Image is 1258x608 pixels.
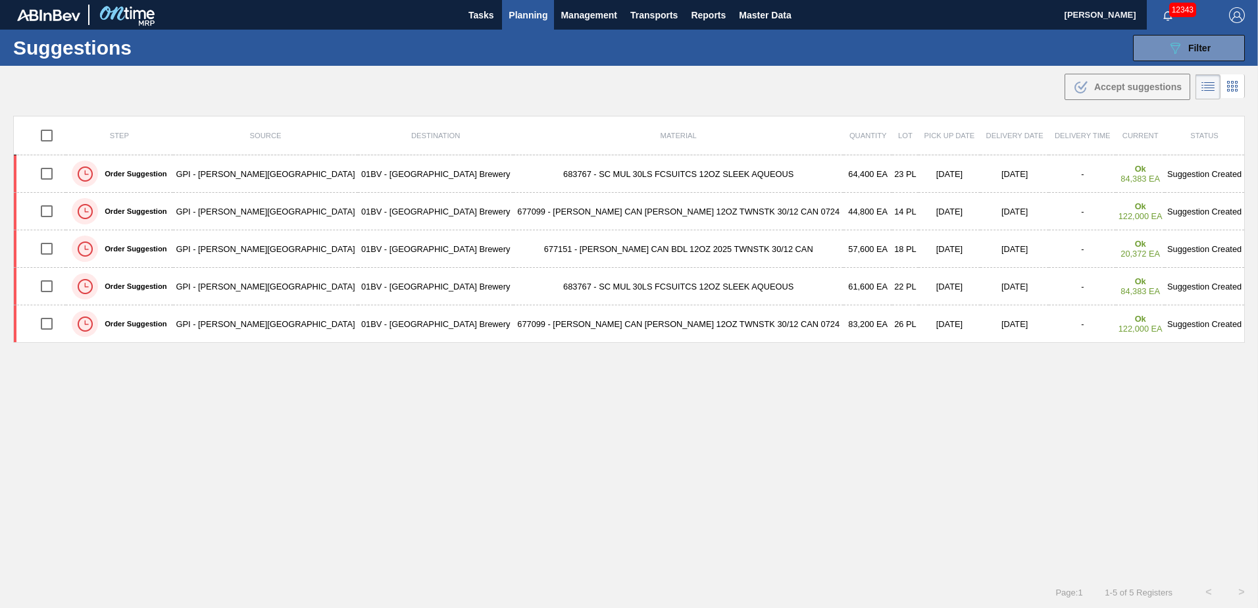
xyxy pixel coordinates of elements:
td: GPI - [PERSON_NAME][GEOGRAPHIC_DATA] [173,305,359,343]
td: 83,200 EA [843,305,892,343]
span: Tasks [466,7,495,23]
span: Status [1190,132,1218,139]
td: 64,400 EA [843,155,892,193]
td: - [1049,155,1116,193]
td: [DATE] [980,305,1049,343]
td: 01BV - [GEOGRAPHIC_DATA] Brewery [358,305,513,343]
td: 61,600 EA [843,268,892,305]
a: Order SuggestionGPI - [PERSON_NAME][GEOGRAPHIC_DATA]01BV - [GEOGRAPHIC_DATA] Brewery683767 - SC M... [14,268,1245,305]
td: [DATE] [918,193,980,230]
a: Order SuggestionGPI - [PERSON_NAME][GEOGRAPHIC_DATA]01BV - [GEOGRAPHIC_DATA] Brewery677099 - [PER... [14,305,1245,343]
td: 57,600 EA [843,230,892,268]
span: 84,383 EA [1120,286,1160,296]
td: Suggestion Created [1165,193,1244,230]
span: Planning [509,7,547,23]
span: Management [561,7,617,23]
td: 01BV - [GEOGRAPHIC_DATA] Brewery [358,155,513,193]
label: Order Suggestion [98,320,166,328]
span: Page : 1 [1055,588,1082,597]
a: Order SuggestionGPI - [PERSON_NAME][GEOGRAPHIC_DATA]01BV - [GEOGRAPHIC_DATA] Brewery683767 - SC M... [14,155,1245,193]
td: GPI - [PERSON_NAME][GEOGRAPHIC_DATA] [173,268,359,305]
span: Accept suggestions [1094,82,1182,92]
strong: Ok [1135,201,1146,211]
strong: Ok [1135,164,1146,174]
strong: Ok [1135,276,1146,286]
td: 01BV - [GEOGRAPHIC_DATA] Brewery [358,230,513,268]
td: 01BV - [GEOGRAPHIC_DATA] Brewery [358,193,513,230]
td: - [1049,268,1116,305]
span: Master Data [739,7,791,23]
td: Suggestion Created [1165,268,1244,305]
img: TNhmsLtSVTkK8tSr43FrP2fwEKptu5GPRR3wAAAABJRU5ErkJggg== [17,9,80,21]
td: Suggestion Created [1165,305,1244,343]
strong: Ok [1135,239,1146,249]
span: Transports [630,7,678,23]
span: Material [661,132,697,139]
span: 20,372 EA [1120,249,1160,259]
td: 683767 - SC MUL 30LS FCSUITCS 12OZ SLEEK AQUEOUS [513,268,844,305]
div: Card Vision [1220,74,1245,99]
span: Filter [1188,43,1211,53]
a: Order SuggestionGPI - [PERSON_NAME][GEOGRAPHIC_DATA]01BV - [GEOGRAPHIC_DATA] Brewery677099 - [PER... [14,193,1245,230]
td: Suggestion Created [1165,155,1244,193]
span: Source [250,132,282,139]
td: 18 PL [892,230,918,268]
td: [DATE] [980,155,1049,193]
label: Order Suggestion [98,207,166,215]
td: [DATE] [980,193,1049,230]
td: 677099 - [PERSON_NAME] CAN [PERSON_NAME] 12OZ TWNSTK 30/12 CAN 0724 [513,193,844,230]
a: Order SuggestionGPI - [PERSON_NAME][GEOGRAPHIC_DATA]01BV - [GEOGRAPHIC_DATA] Brewery677151 - [PER... [14,230,1245,268]
td: [DATE] [918,230,980,268]
span: Current [1122,132,1159,139]
span: Quantity [849,132,887,139]
span: Delivery Date [986,132,1044,139]
td: - [1049,230,1116,268]
span: 12343 [1169,3,1196,17]
button: Filter [1133,35,1245,61]
td: 14 PL [892,193,918,230]
td: Suggestion Created [1165,230,1244,268]
td: GPI - [PERSON_NAME][GEOGRAPHIC_DATA] [173,230,359,268]
td: 26 PL [892,305,918,343]
span: Step [110,132,129,139]
td: - [1049,193,1116,230]
td: 677099 - [PERSON_NAME] CAN [PERSON_NAME] 12OZ TWNSTK 30/12 CAN 0724 [513,305,844,343]
span: 122,000 EA [1119,211,1163,221]
h1: Suggestions [13,40,247,55]
td: 23 PL [892,155,918,193]
span: Lot [898,132,913,139]
td: [DATE] [918,155,980,193]
span: 84,383 EA [1120,174,1160,184]
span: 122,000 EA [1119,324,1163,334]
td: - [1049,305,1116,343]
td: 01BV - [GEOGRAPHIC_DATA] Brewery [358,268,513,305]
span: Pick up Date [924,132,975,139]
td: 683767 - SC MUL 30LS FCSUITCS 12OZ SLEEK AQUEOUS [513,155,844,193]
img: Logout [1229,7,1245,23]
td: GPI - [PERSON_NAME][GEOGRAPHIC_DATA] [173,193,359,230]
td: [DATE] [918,268,980,305]
label: Order Suggestion [98,282,166,290]
span: Reports [691,7,726,23]
td: GPI - [PERSON_NAME][GEOGRAPHIC_DATA] [173,155,359,193]
button: Accept suggestions [1065,74,1190,100]
span: 1 - 5 of 5 Registers [1103,588,1172,597]
span: Delivery Time [1055,132,1111,139]
button: Notifications [1147,6,1189,24]
label: Order Suggestion [98,245,166,253]
td: 677151 - [PERSON_NAME] CAN BDL 12OZ 2025 TWNSTK 30/12 CAN [513,230,844,268]
td: 44,800 EA [843,193,892,230]
td: 22 PL [892,268,918,305]
div: List Vision [1195,74,1220,99]
td: [DATE] [980,268,1049,305]
strong: Ok [1135,314,1146,324]
td: [DATE] [918,305,980,343]
label: Order Suggestion [98,170,166,178]
td: [DATE] [980,230,1049,268]
span: Destination [411,132,460,139]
